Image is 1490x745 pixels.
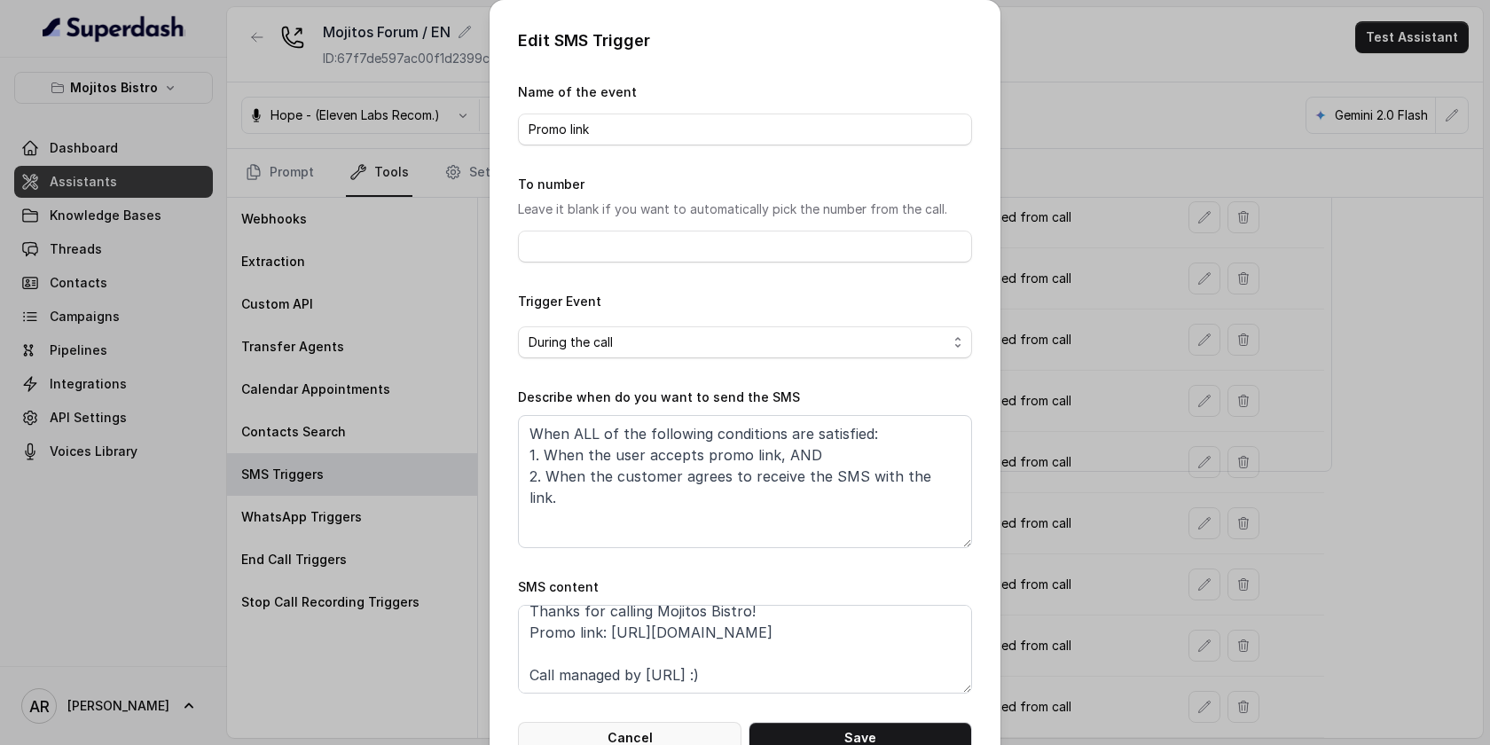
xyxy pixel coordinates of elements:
textarea: Thanks for calling Mojitos Bistro! Promo link: [URL][DOMAIN_NAME] Call managed by [URL] :) [518,605,972,694]
label: Name of the event [518,84,637,99]
label: SMS content [518,579,599,594]
label: To number [518,176,584,192]
p: Edit SMS Trigger [518,28,972,53]
textarea: When ALL of the following conditions are satisfied: 1. When the user accepts promo link, AND 2. W... [518,415,972,548]
span: During the call [529,332,947,353]
label: Describe when do you want to send the SMS [518,389,800,404]
label: Trigger Event [518,294,601,309]
button: During the call [518,326,972,358]
p: Leave it blank if you want to automatically pick the number from the call. [518,199,972,220]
